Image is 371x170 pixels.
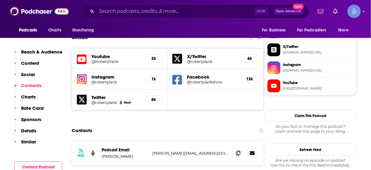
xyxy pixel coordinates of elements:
span: X/Twitter [283,44,354,50]
img: Robert Plank [119,101,123,104]
span: https://www.youtube.com/@RobertPlank [283,86,354,91]
button: Claim This Podcast [265,110,356,122]
h5: 3k [150,56,157,61]
img: Podchaser - Follow, Share and Rate Podcasts [10,6,69,17]
button: Reach & Audience [14,49,62,60]
button: Similar [14,139,36,150]
a: Instagram[DOMAIN_NAME][URL] [268,61,354,74]
h5: X/Twitter [187,54,236,59]
span: twitter.com/robertplank [283,50,354,55]
a: Show notifications dropdown [331,6,340,17]
img: User Profile [348,5,361,18]
h5: 6k [247,56,253,61]
span: instagram.com/robertplank [283,68,354,73]
a: @RobertPlank [92,59,140,64]
p: [PERSON_NAME][EMAIL_ADDRESS][DOMAIN_NAME] [152,151,229,156]
button: Open AdvancedNew [273,8,304,15]
p: Sponsors [21,116,41,122]
span: Host [124,101,131,105]
button: Content [14,60,39,72]
h2: Contacts [72,125,92,136]
a: @robertplank [92,100,117,105]
p: [PERSON_NAME] [102,154,147,159]
h5: Youtube [92,54,140,59]
span: For Business [262,26,286,35]
a: Show notifications dropdown [315,6,326,17]
button: open menu [15,24,45,36]
p: Podcast Email [102,147,147,153]
span: For Podcasters [297,26,326,35]
button: Refresh Feed [265,144,356,156]
h3: RSS [78,153,85,158]
span: Monitoring [72,26,94,35]
button: Show profile menu [348,5,361,18]
span: Do you host or manage this podcast? [265,124,356,129]
button: open menu [258,24,294,36]
p: Content [21,60,39,66]
span: More [338,26,349,35]
span: Ctrl K [254,7,268,15]
p: Contacts [21,83,41,88]
span: Podcasts [19,26,37,35]
span: Charts [48,26,61,35]
button: Contacts [14,83,41,94]
h5: 1k [150,76,157,82]
span: YouTube [283,80,354,86]
a: Charts [44,24,65,36]
h5: Instagram [92,74,140,80]
h5: 13k [247,76,253,82]
button: Rate Card [14,105,44,116]
p: Reach & Audience [21,49,62,55]
a: @robertplankshow [187,80,236,84]
div: Are we missing an episode or update? Use this to check the RSS feed immediately. [265,158,356,168]
p: Similar [21,139,36,145]
button: open menu [68,24,102,36]
p: Details [21,128,36,134]
img: iconImage [77,74,87,84]
button: Social [14,72,35,83]
h5: Facebook [187,74,236,80]
span: Open Advanced [276,10,301,13]
p: Rate Card [21,105,44,111]
input: Search podcasts, credits, & more... [97,6,254,16]
p: Charts [21,94,36,100]
div: Claim and edit this page to your liking. [265,124,356,134]
a: @robertplank [187,59,236,64]
a: X/Twitter[DOMAIN_NAME][URL] [268,43,354,56]
button: Charts [14,94,36,105]
h5: 6k [150,97,157,102]
button: open menu [293,24,335,36]
a: YouTube[URL][DOMAIN_NAME] [268,79,354,92]
div: Search podcasts, credits, & more... [80,4,309,18]
span: Instagram [283,62,354,68]
a: @robertplank [92,80,140,84]
span: New [293,4,304,9]
button: Sponsors [14,116,41,128]
button: Details [14,128,36,139]
h5: Twitter [92,94,140,100]
button: open menu [334,24,356,36]
p: Social [21,72,35,77]
span: Logged in as Spiral5-G1 [348,5,361,18]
